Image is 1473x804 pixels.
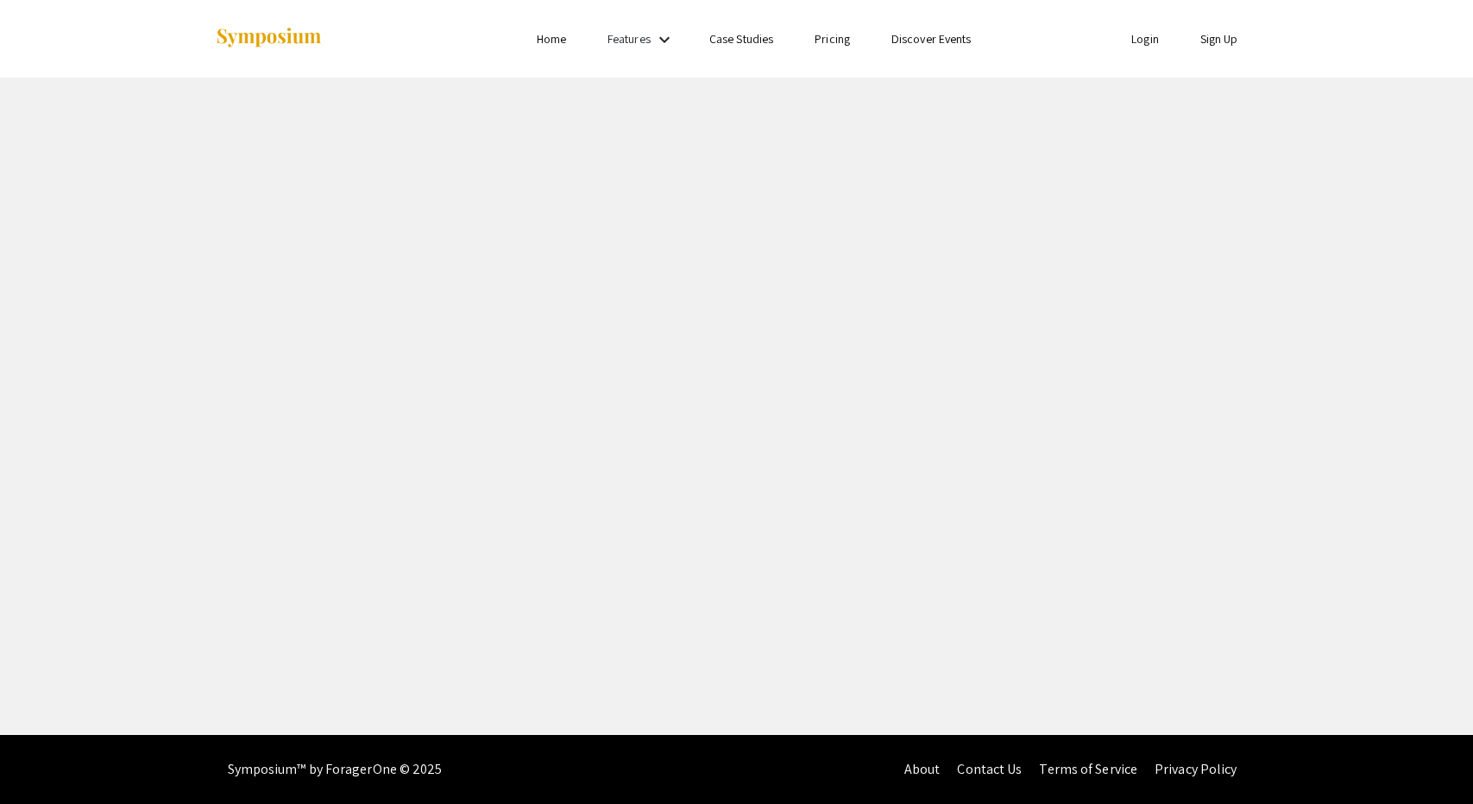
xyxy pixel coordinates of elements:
[1155,760,1237,778] a: Privacy Policy
[1131,31,1159,47] a: Login
[607,31,651,47] a: Features
[215,27,323,50] img: Symposium by ForagerOne
[1039,760,1137,778] a: Terms of Service
[654,29,675,50] mat-icon: Expand Features list
[904,760,941,778] a: About
[537,31,566,47] a: Home
[891,31,972,47] a: Discover Events
[709,31,773,47] a: Case Studies
[1200,31,1238,47] a: Sign Up
[228,735,443,804] div: Symposium™ by ForagerOne © 2025
[957,760,1022,778] a: Contact Us
[815,31,850,47] a: Pricing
